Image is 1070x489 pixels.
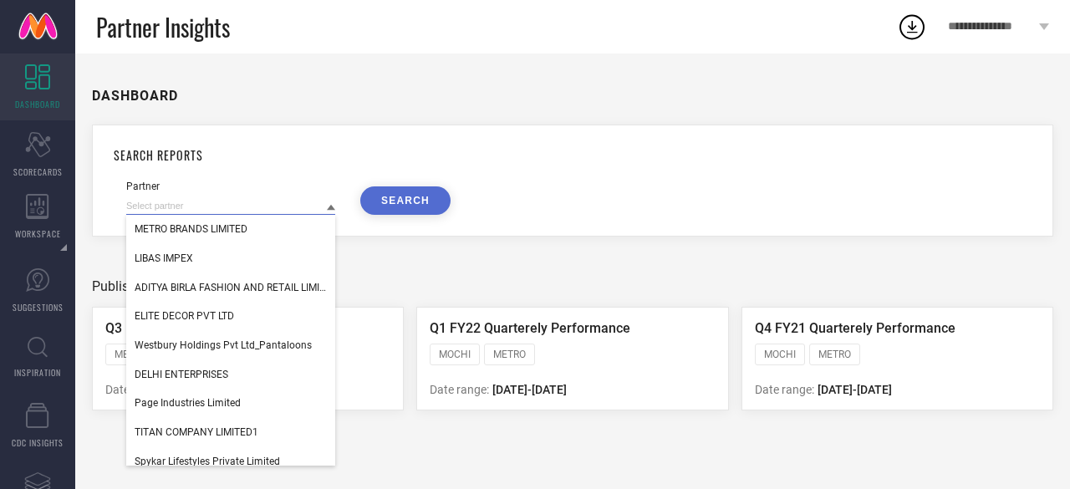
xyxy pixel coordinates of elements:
span: Date range: [430,383,489,396]
span: [DATE] - [DATE] [492,383,567,396]
input: Select partner [126,197,335,215]
h1: DASHBOARD [92,88,178,104]
span: Page Industries Limited [135,397,241,409]
span: METRO [493,349,526,360]
div: Page Industries Limited [126,389,335,417]
span: SCORECARDS [13,166,63,178]
span: MOCHI [439,349,471,360]
div: Open download list [897,12,927,42]
div: Westbury Holdings Pvt Ltd_Pantaloons [126,331,335,359]
span: ADITYA BIRLA FASHION AND RETAIL LIMITED (MADURA FASHION & LIFESTYLE DIVISION) [135,282,327,293]
div: ADITYA BIRLA FASHION AND RETAIL LIMITED (MADURA FASHION & LIFESTYLE DIVISION) [126,273,335,302]
div: DELHI ENTERPRISES [126,360,335,389]
div: LIBAS IMPEX [126,244,335,273]
div: TITAN COMPANY LIMITED1 [126,418,335,446]
span: ELITE DECOR PVT LTD [135,310,234,322]
button: SEARCH [360,186,451,215]
div: Partner [126,181,335,192]
span: MOCHI [764,349,796,360]
span: METRO BRANDS LIMITED [135,223,247,235]
span: CDC INSIGHTS [12,436,64,449]
span: Q4 FY21 Quarterely Performance [755,320,955,336]
span: INSPIRATION [14,366,61,379]
span: DASHBOARD [15,98,60,110]
span: METRO [818,349,851,360]
span: WORKSPACE [15,227,61,240]
span: Date range: [105,383,165,396]
span: Spykar Lifestyles Private Limited [135,456,280,467]
span: LIBAS IMPEX [135,252,193,264]
div: METRO BRANDS LIMITED [126,215,335,243]
span: SUGGESTIONS [13,301,64,313]
div: ELITE DECOR PVT LTD [126,302,335,330]
span: Date range: [755,383,814,396]
div: Spykar Lifestyles Private Limited [126,447,335,476]
span: Q3 FY21 Quarterly Performance [105,320,298,336]
span: [DATE] - [DATE] [818,383,892,396]
span: Westbury Holdings Pvt Ltd_Pantaloons [135,339,312,351]
h1: SEARCH REPORTS [114,146,1032,164]
span: Q1 FY22 Quarterely Performance [430,320,630,336]
span: METRO [115,349,147,360]
div: Published Reports (3) [92,278,1053,294]
span: TITAN COMPANY LIMITED1 [135,426,258,438]
span: Partner Insights [96,10,230,44]
span: DELHI ENTERPRISES [135,369,228,380]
